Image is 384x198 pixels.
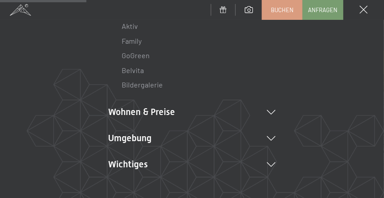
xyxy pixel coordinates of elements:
a: Buchen [262,0,302,19]
a: Anfragen [303,0,343,19]
a: GoGreen [122,51,150,60]
a: Belvita [122,66,144,74]
span: Buchen [271,6,294,14]
a: Bildergalerie [122,80,163,89]
span: Anfragen [308,6,338,14]
a: Family [122,37,142,45]
a: Aktiv [122,22,138,30]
